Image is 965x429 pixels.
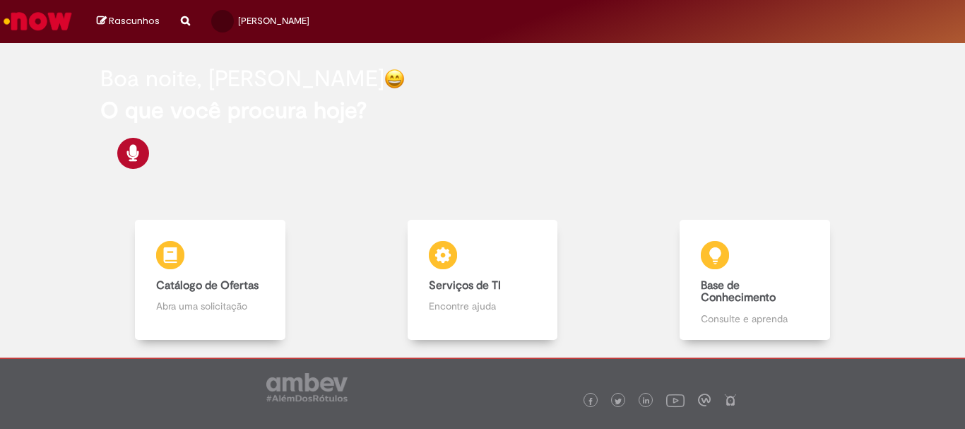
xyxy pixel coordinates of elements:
p: Encontre ajuda [429,299,536,313]
img: logo_footer_facebook.png [587,398,594,405]
p: Consulte e aprenda [701,312,808,326]
img: happy-face.png [384,69,405,89]
img: logo_footer_twitter.png [615,398,622,405]
h2: O que você procura hoje? [100,98,865,123]
a: Base de Conhecimento Consulte e aprenda [619,220,891,340]
p: Abra uma solicitação [156,299,264,313]
img: logo_footer_workplace.png [698,394,711,406]
img: logo_footer_linkedin.png [643,397,650,406]
a: Rascunhos [97,15,160,28]
a: Catálogo de Ofertas Abra uma solicitação [74,220,346,340]
img: ServiceNow [1,7,74,35]
b: Serviços de TI [429,278,501,293]
a: Serviços de TI Encontre ajuda [346,220,618,340]
span: Rascunhos [109,14,160,28]
b: Catálogo de Ofertas [156,278,259,293]
b: Base de Conhecimento [701,278,776,305]
img: logo_footer_ambev_rotulo_gray.png [266,373,348,401]
span: [PERSON_NAME] [238,15,309,27]
img: logo_footer_naosei.png [724,394,737,406]
h2: Boa noite, [PERSON_NAME] [100,66,384,91]
img: logo_footer_youtube.png [666,391,685,409]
